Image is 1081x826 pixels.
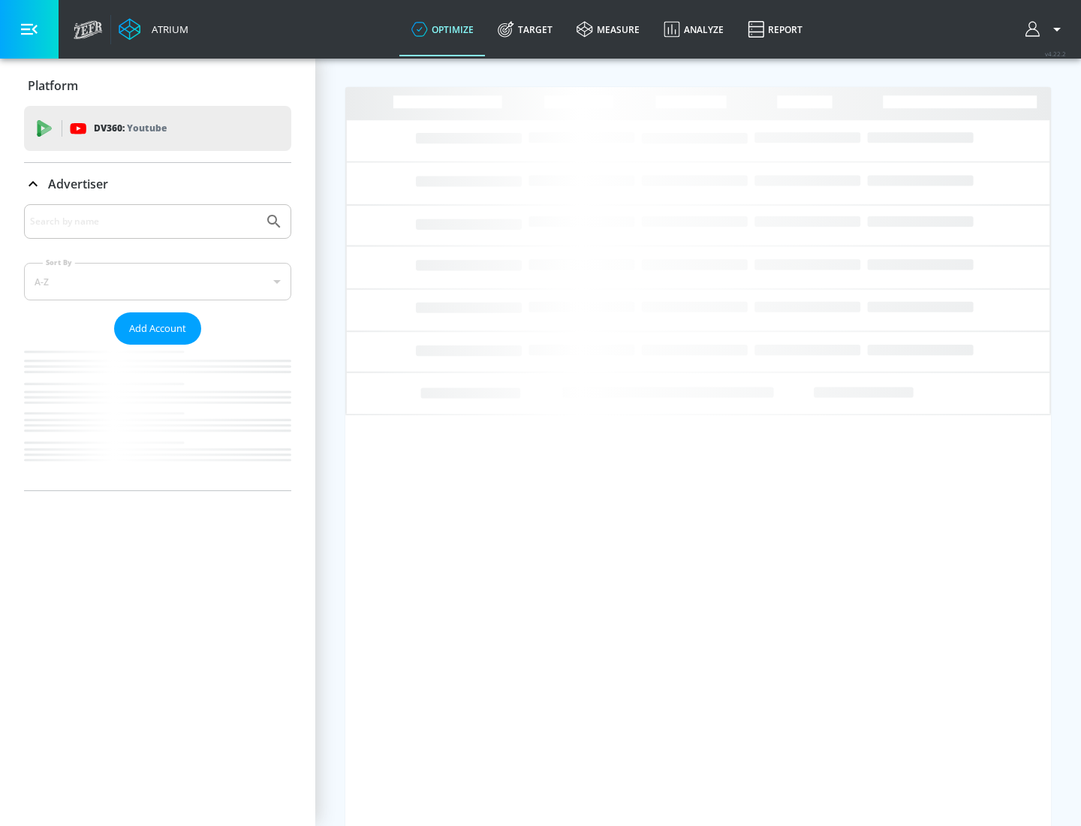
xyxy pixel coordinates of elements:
p: Youtube [127,120,167,136]
div: Platform [24,65,291,107]
div: Advertiser [24,163,291,205]
p: DV360: [94,120,167,137]
div: DV360: Youtube [24,106,291,151]
p: Advertiser [48,176,108,192]
div: Atrium [146,23,188,36]
div: A-Z [24,263,291,300]
a: Atrium [119,18,188,41]
span: Add Account [129,320,186,337]
div: Advertiser [24,204,291,490]
input: Search by name [30,212,257,231]
p: Platform [28,77,78,94]
a: Report [736,2,815,56]
span: v 4.22.2 [1045,50,1066,58]
a: optimize [399,2,486,56]
label: Sort By [43,258,75,267]
button: Add Account [114,312,201,345]
nav: list of Advertiser [24,345,291,490]
a: Target [486,2,565,56]
a: measure [565,2,652,56]
a: Analyze [652,2,736,56]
